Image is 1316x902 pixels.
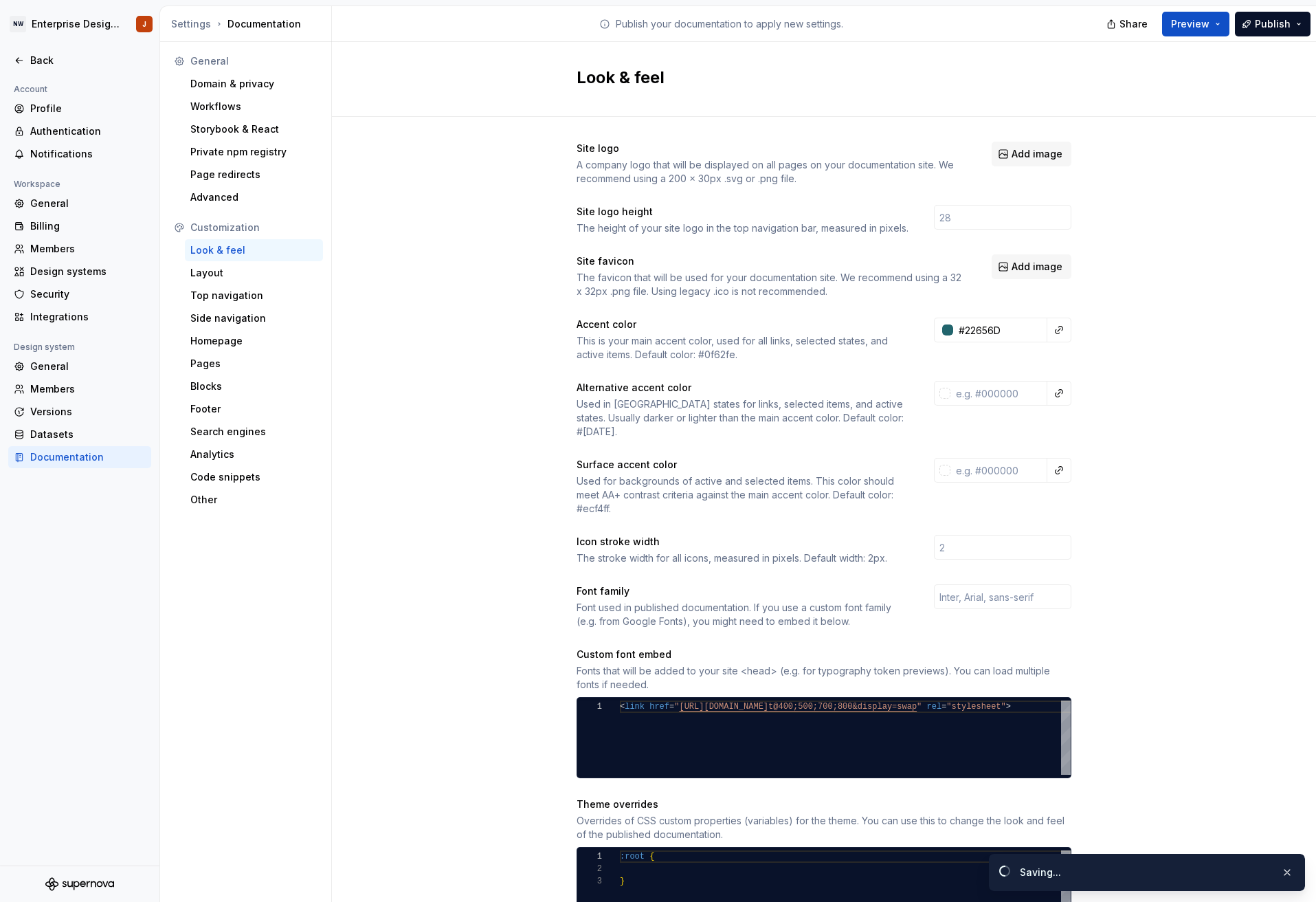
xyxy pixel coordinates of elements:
[190,122,317,136] div: Storybook & React
[8,283,151,305] a: Security
[927,702,942,712] span: rel
[768,702,917,712] span: t@400;500;700;800&display=swap
[8,192,151,214] a: General
[8,401,151,423] a: Versions
[190,100,317,113] div: Workflows
[1171,17,1209,31] span: Preview
[577,648,1071,661] div: Custom font embed
[185,186,323,208] a: Advanced
[674,702,679,712] span: "
[1119,17,1148,31] span: Share
[190,357,317,371] div: Pages
[934,205,1071,230] input: 28
[10,16,26,32] div: NW
[30,54,146,67] div: Back
[185,307,323,329] a: Side navigation
[946,702,1005,712] span: "stylesheet"
[30,310,146,324] div: Integrations
[577,397,909,439] div: Used in [GEOGRAPHIC_DATA] states for links, selected items, and active states. Usually darker or ...
[8,261,151,283] a: Design systems
[190,190,317,204] div: Advanced
[185,73,323,95] a: Domain & privacy
[30,124,146,138] div: Authentication
[190,145,317,159] div: Private npm registry
[8,378,151,400] a: Members
[171,17,211,31] div: Settings
[577,601,909,628] div: Font used in published documentation. If you use a custom font family (e.g. from Google Fonts), y...
[616,17,843,31] p: Publish your documentation to apply new settings.
[941,702,946,712] span: =
[190,334,317,348] div: Homepage
[30,242,146,256] div: Members
[577,797,1071,811] div: Theme overrides
[30,450,146,464] div: Documentation
[185,330,323,352] a: Homepage
[577,318,909,331] div: Accent color
[934,535,1071,560] input: 2
[8,81,53,98] div: Account
[577,221,909,235] div: The height of your site logo in the top navigation bar, measured in pixels.
[8,423,151,445] a: Datasets
[625,702,645,712] span: link
[1255,17,1291,31] span: Publish
[30,219,146,233] div: Billing
[8,339,80,355] div: Design system
[8,215,151,237] a: Billing
[185,353,323,375] a: Pages
[185,239,323,261] a: Look & feel
[577,875,602,888] div: 3
[190,470,317,484] div: Code snippets
[190,311,317,325] div: Side navigation
[3,9,157,39] button: NWEnterprise Design SystemJ
[8,120,151,142] a: Authentication
[30,287,146,301] div: Security
[190,402,317,416] div: Footer
[577,474,909,516] div: Used for backgrounds of active and selected items. This color should meet AA+ contrast criteria a...
[577,334,909,362] div: This is your main accent color, used for all links, selected states, and active items. Default co...
[190,448,317,461] div: Analytics
[8,49,151,71] a: Back
[577,814,1071,841] div: Overrides of CSS custom properties (variables) for the theme. You can use this to change the look...
[1235,12,1311,36] button: Publish
[32,17,120,31] div: Enterprise Design System
[1012,147,1062,161] span: Add image
[185,443,323,465] a: Analytics
[142,19,146,30] div: J
[30,428,146,441] div: Datasets
[992,254,1071,279] button: Add image
[30,360,146,373] div: General
[620,877,625,886] span: }
[185,375,323,397] a: Blocks
[185,96,323,118] a: Workflows
[679,702,768,712] span: [URL][DOMAIN_NAME]
[190,493,317,507] div: Other
[577,850,602,863] div: 1
[30,265,146,278] div: Design systems
[577,584,909,598] div: Font family
[8,446,151,468] a: Documentation
[577,254,967,268] div: Site favicon
[190,289,317,302] div: Top navigation
[190,379,317,393] div: Blocks
[577,664,1071,692] div: Fonts that will be added to your site <head> (e.g. for typography token previews). You can load m...
[190,221,317,234] div: Customization
[577,205,909,219] div: Site logo height
[45,877,114,891] a: Supernova Logo
[30,197,146,210] div: General
[577,458,909,472] div: Surface accent color
[190,168,317,181] div: Page redirects
[190,425,317,439] div: Search engines
[190,266,317,280] div: Layout
[577,551,909,565] div: The stroke width for all icons, measured in pixels. Default width: 2px.
[185,285,323,307] a: Top navigation
[649,852,654,861] span: {
[934,584,1071,609] input: Inter, Arial, sans-serif
[185,398,323,420] a: Footer
[171,17,326,31] div: Documentation
[950,458,1047,483] input: e.g. #000000
[577,535,909,549] div: Icon stroke width
[620,702,625,712] span: <
[185,118,323,140] a: Storybook & React
[1006,702,1011,712] span: >
[8,306,151,328] a: Integrations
